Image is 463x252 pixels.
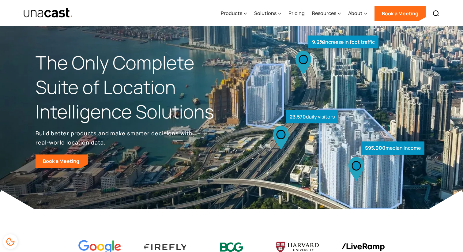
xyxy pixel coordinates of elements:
[254,1,281,26] div: Solutions
[290,113,306,120] strong: 23,570
[348,1,367,26] div: About
[23,8,73,18] img: Unacast text logo
[361,141,424,155] div: median income
[432,10,440,17] img: Search icon
[36,129,195,147] p: Build better products and make smarter decisions with real-world location data.
[348,9,363,17] div: About
[342,243,385,251] img: liveramp logo
[23,8,73,18] a: home
[221,1,247,26] div: Products
[312,1,341,26] div: Resources
[221,9,242,17] div: Products
[3,234,18,249] div: Cookie Preferences
[375,6,426,21] a: Book a Meeting
[365,145,386,151] strong: $95,000
[36,154,88,168] a: Book a Meeting
[308,36,378,49] div: increase in foot traffic
[312,9,336,17] div: Resources
[254,9,277,17] div: Solutions
[286,110,338,123] div: daily visitors
[36,51,231,124] h1: The Only Complete Suite of Location Intelligence Solutions
[144,244,187,250] img: Firefly Advertising logo
[288,1,305,26] a: Pricing
[312,39,324,45] strong: 9.2%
